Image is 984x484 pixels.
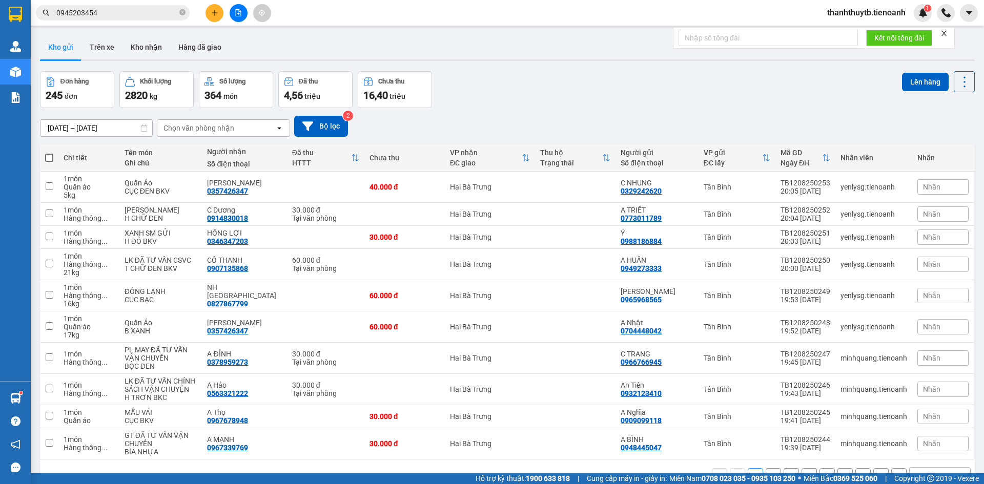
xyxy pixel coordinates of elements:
svg: open [275,124,283,132]
div: 0346347203 [207,237,248,245]
div: 0773011789 [621,214,662,222]
div: 30.000 đ [370,233,440,241]
div: TB1208250247 [781,350,830,358]
div: Tại văn phòng [292,214,359,222]
div: Hai Bà Trưng [450,439,530,448]
span: notification [11,439,20,449]
div: 0966766945 [621,358,662,366]
div: Ngày ĐH [781,159,822,167]
div: C Dương [207,206,281,214]
button: file-add [230,4,248,22]
div: Tân Bình [704,233,770,241]
div: PL MAY ĐÃ TƯ VẤN VẬN CHUYỂN [125,346,197,362]
span: Nhãn [923,354,940,362]
div: A Nhật [621,319,693,327]
span: ... [101,291,108,300]
div: Quần áo [64,416,114,425]
div: 20:00 [DATE] [781,264,830,272]
span: Nhãn [923,210,940,218]
img: solution-icon [10,92,21,103]
span: ... [101,389,108,397]
span: ... [101,260,108,268]
div: Quần áo [64,183,114,191]
span: ... [101,237,108,245]
div: Quần áo [64,323,114,331]
button: Bộ lọc [294,116,348,137]
span: 1 [926,5,929,12]
div: CÔ THANH [207,256,281,264]
div: 0932123410 [621,389,662,397]
svg: open [956,472,964,480]
span: 364 [204,89,221,101]
button: Kho nhận [122,35,170,59]
span: search [43,9,50,16]
div: Mã GD [781,149,822,157]
div: ĐÔNG LẠNH [125,287,197,296]
div: TB1208250253 [781,179,830,187]
button: aim [253,4,271,22]
div: 30.000 đ [292,381,359,389]
div: 19:45 [DATE] [781,358,830,366]
div: Hàng thông thường [64,260,114,268]
div: TB1208250245 [781,408,830,416]
div: 20:04 [DATE] [781,214,830,222]
div: Hai Bà Trưng [450,210,530,218]
div: Tân Bình [704,439,770,448]
div: H CHỮ ĐEN [125,214,197,222]
div: Đã thu [292,149,351,157]
sup: 2 [343,111,353,121]
button: Đơn hàng245đơn [40,71,114,108]
div: HTTT [292,159,351,167]
button: Hàng đã giao [170,35,230,59]
div: Trạng thái [540,159,602,167]
div: Hai Bà Trưng [450,183,530,191]
div: yenlysg.tienoanh [840,323,907,331]
div: minhquang.tienoanh [840,354,907,362]
div: Hàng thông thường [64,389,114,397]
img: logo-vxr [9,7,22,22]
div: 30.000 đ [292,206,359,214]
div: Tân Bình [704,291,770,300]
span: Miền Bắc [804,473,877,484]
div: Tân Bình [704,183,770,191]
span: question-circle [11,416,20,426]
th: Toggle SortBy [445,144,535,172]
div: B XANH [125,327,197,335]
span: Nhãn [923,183,940,191]
div: 5 kg [64,191,114,199]
div: Hàng thông thường [64,444,114,452]
span: Nhãn [923,385,940,393]
div: GT ĐÃ TƯ VẤN VẬN CHUYỂN [125,431,197,448]
div: C Hà [621,287,693,296]
div: C TRINH [207,179,281,187]
div: A Hảo [207,381,281,389]
th: Toggle SortBy [535,144,616,172]
span: kg [150,92,157,100]
div: Hai Bà Trưng [450,354,530,362]
span: Nhãn [923,412,940,420]
div: Thu hộ [540,149,602,157]
div: 19:53 [DATE] [781,296,830,304]
div: Chưa thu [378,78,404,85]
div: Hai Bà Trưng [450,412,530,420]
div: A HUẤN [621,256,693,264]
span: Hỗ trợ kỹ thuật: [476,473,570,484]
button: Chưa thu16,40 triệu [358,71,432,108]
div: H TRƠN BKC [125,393,197,402]
div: 1 món [64,350,114,358]
div: BÌA NHỰA [125,448,197,456]
div: Hai Bà Trưng [450,385,530,393]
div: Hàng thông thường [64,214,114,222]
div: A TRIẾT [621,206,693,214]
div: 0949273333 [621,264,662,272]
div: 0914830018 [207,214,248,222]
div: 30.000 đ [370,439,440,448]
span: copyright [927,475,934,482]
div: 20:03 [DATE] [781,237,830,245]
span: Nhãn [923,291,940,300]
div: MẪU VẢI [125,408,197,416]
th: Toggle SortBy [699,144,775,172]
div: yenlysg.tienoanh [840,260,907,268]
div: Tân Bình [704,354,770,362]
div: Hàng thông thường [64,358,114,366]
